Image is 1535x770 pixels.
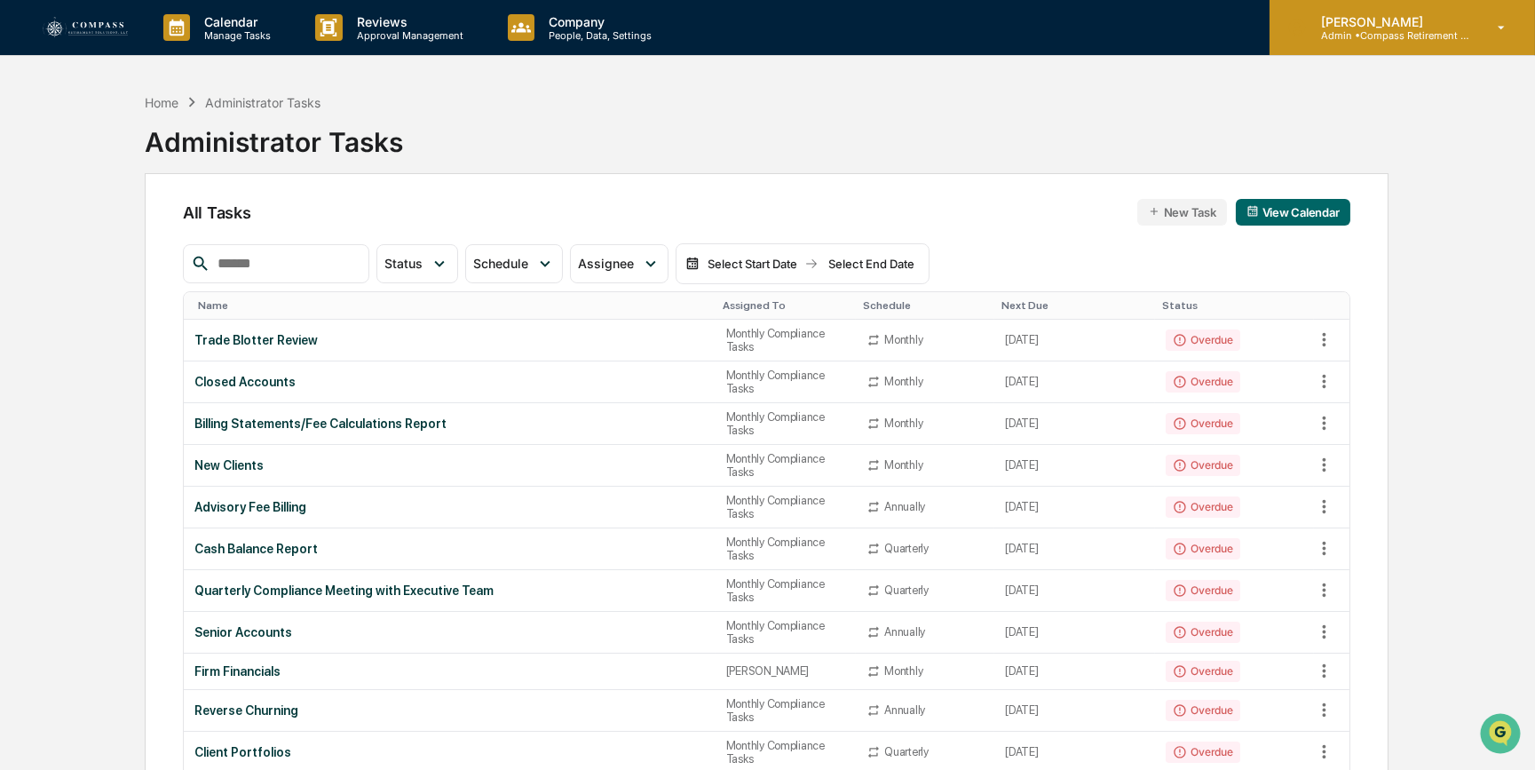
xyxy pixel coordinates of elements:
p: Calendar [190,14,280,29]
div: 🖐️ [18,226,32,240]
div: Client Portfolios [194,745,705,759]
div: Overdue [1166,496,1239,518]
div: Annually [884,625,925,639]
div: Monthly Compliance Tasks [726,410,846,437]
span: Attestations [146,224,220,242]
p: Admin • Compass Retirement Solutions [1307,29,1472,42]
div: Toggle SortBy [1314,299,1349,312]
div: Overdue [1166,538,1239,560]
div: Monthly Compliance Tasks [726,494,846,520]
span: Pylon [177,301,215,314]
img: calendar [1246,205,1259,218]
div: Monthly Compliance Tasks [726,739,846,766]
span: Data Lookup [36,258,112,275]
div: Administrator Tasks [145,112,403,158]
td: [DATE] [994,320,1155,361]
p: Approval Management [343,29,472,42]
div: Overdue [1166,661,1239,682]
p: Reviews [343,14,472,29]
span: Schedule [473,256,528,271]
div: Toggle SortBy [198,299,708,312]
div: Select Start Date [703,257,801,271]
p: Company [534,14,661,29]
div: Annually [884,500,925,513]
td: [DATE] [994,487,1155,528]
a: Powered byPylon [125,300,215,314]
p: People, Data, Settings [534,29,661,42]
td: [DATE] [994,612,1155,654]
div: Overdue [1166,329,1239,351]
td: [DATE] [994,361,1155,403]
div: Start new chat [60,136,291,154]
td: [DATE] [994,654,1155,690]
td: [DATE] [994,528,1155,570]
div: 🗄️ [129,226,143,240]
div: Overdue [1166,700,1239,721]
div: Monthly Compliance Tasks [726,619,846,646]
div: Firm Financials [194,664,705,679]
span: Assignee [578,256,634,271]
div: Quarterly [884,745,929,758]
div: Monthly Compliance Tasks [726,327,846,353]
div: Quarterly [884,542,929,555]
div: Overdue [1166,455,1239,476]
div: Cash Balance Report [194,542,705,556]
div: Monthly [884,458,922,472]
p: [PERSON_NAME] [1307,14,1472,29]
p: Manage Tasks [190,29,280,42]
div: Quarterly Compliance Meeting with Executive Team [194,583,705,598]
td: [DATE] [994,403,1155,445]
div: Monthly Compliance Tasks [726,369,846,395]
div: Quarterly [884,583,929,597]
a: 🗄️Attestations [122,217,227,249]
span: Preclearance [36,224,115,242]
div: Overdue [1166,413,1239,434]
div: Overdue [1166,580,1239,601]
div: New Clients [194,458,705,472]
a: 🖐️Preclearance [11,217,122,249]
td: [DATE] [994,445,1155,487]
div: Billing Statements/Fee Calculations Report [194,417,705,431]
div: Advisory Fee Billing [194,500,705,514]
div: Reverse Churning [194,703,705,718]
div: Monthly [884,333,922,346]
td: [DATE] [994,690,1155,732]
div: Administrator Tasks [205,95,320,110]
button: New Task [1137,199,1227,226]
div: Trade Blotter Review [194,333,705,347]
img: logo [43,17,128,39]
div: Home [145,95,178,110]
div: Toggle SortBy [1162,299,1306,312]
div: Monthly [884,375,922,388]
a: 🔎Data Lookup [11,250,119,282]
iframe: Open customer support [1478,711,1526,759]
p: How can we help? [18,37,323,66]
div: Monthly Compliance Tasks [726,577,846,604]
div: Monthly Compliance Tasks [726,536,846,562]
div: Overdue [1166,622,1239,643]
div: Overdue [1166,742,1239,763]
div: Monthly [884,417,922,430]
div: Monthly [884,664,922,678]
div: Toggle SortBy [863,299,987,312]
td: [DATE] [994,570,1155,612]
div: Toggle SortBy [1001,299,1148,312]
button: Start new chat [302,141,323,163]
img: calendar [685,257,700,271]
div: Senior Accounts [194,625,705,639]
img: 1746055101610-c473b297-6a78-478c-a979-82029cc54cd1 [18,136,50,168]
span: All Tasks [183,203,250,222]
span: Status [384,256,423,271]
div: We're available if you need us! [60,154,225,168]
div: Closed Accounts [194,375,705,389]
div: Overdue [1166,371,1239,393]
div: Toggle SortBy [723,299,850,312]
img: arrow right [804,257,819,271]
button: View Calendar [1236,199,1350,226]
div: Monthly Compliance Tasks [726,452,846,479]
div: Monthly Compliance Tasks [726,697,846,724]
div: Annually [884,703,925,717]
div: Select End Date [822,257,920,271]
